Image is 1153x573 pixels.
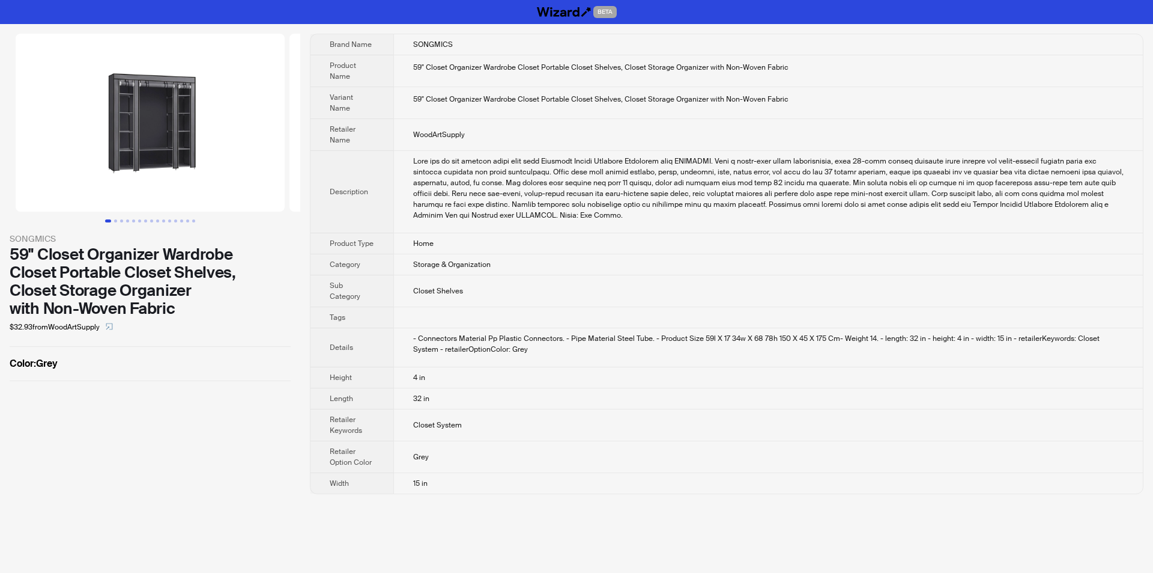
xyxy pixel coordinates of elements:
[413,130,465,139] span: WoodArtSupply
[168,219,171,222] button: Go to slide 11
[330,394,353,403] span: Length
[10,245,291,317] div: 59" Closet Organizer Wardrobe Closet Portable Closet Shelves, Closet Storage Organizer with Non-W...
[289,34,558,212] img: 59" Closet Organizer Wardrobe Closet Portable Closet Shelves, Closet Storage Organizer with Non-W...
[330,281,360,301] span: Sub Category
[192,219,195,222] button: Go to slide 15
[593,6,617,18] span: BETA
[330,93,353,113] span: Variant Name
[413,333,1124,355] div: - Connectors Material Pp Plastic Connectors. - Pipe Material Steel Tube. - Product Size 59l X 17 ...
[132,219,135,222] button: Go to slide 5
[413,286,463,296] span: Closet Shelves
[413,260,491,269] span: Storage & Organization
[413,479,428,488] span: 15 in
[330,313,345,322] span: Tags
[162,219,165,222] button: Go to slide 10
[138,219,141,222] button: Go to slide 6
[16,34,285,212] img: 59" Closet Organizer Wardrobe Closet Portable Closet Shelves, Closet Storage Organizer with Non-W...
[10,357,36,370] span: Color :
[330,239,374,248] span: Product Type
[330,343,353,352] span: Details
[413,239,434,248] span: Home
[144,219,147,222] button: Go to slide 7
[126,219,129,222] button: Go to slide 4
[413,394,429,403] span: 32 in
[413,40,453,49] span: SONGMICS
[330,447,372,467] span: Retailer Option Color
[10,232,291,245] div: SONGMICS
[330,40,372,49] span: Brand Name
[330,61,356,81] span: Product Name
[413,156,1124,221] div: Meet all of our storage needs with this Portable Closet Wardrobe Organizer from SONGMICS. With a ...
[10,357,291,371] label: Grey
[174,219,177,222] button: Go to slide 12
[105,219,111,222] button: Go to slide 1
[330,479,349,488] span: Width
[114,219,117,222] button: Go to slide 2
[330,373,352,382] span: Height
[120,219,123,222] button: Go to slide 3
[330,415,362,435] span: Retailer Keywords
[413,420,462,430] span: Closet System
[156,219,159,222] button: Go to slide 9
[150,219,153,222] button: Go to slide 8
[413,94,1124,105] div: 59" Closet Organizer Wardrobe Closet Portable Closet Shelves, Closet Storage Organizer with Non-W...
[413,62,1124,73] div: 59" Closet Organizer Wardrobe Closet Portable Closet Shelves, Closet Storage Organizer with Non-W...
[186,219,189,222] button: Go to slide 14
[330,187,368,197] span: Description
[180,219,183,222] button: Go to slide 13
[413,373,425,382] span: 4 in
[106,323,113,330] span: select
[10,317,291,337] div: $32.93 from WoodArtSupply
[413,452,429,462] span: Grey
[330,260,360,269] span: Category
[330,124,356,145] span: Retailer Name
